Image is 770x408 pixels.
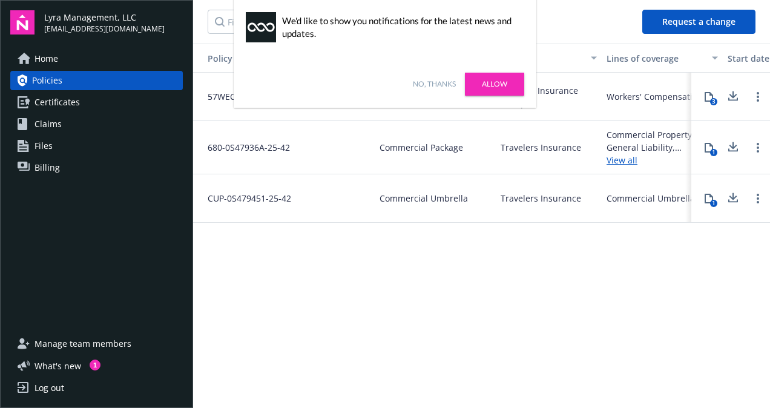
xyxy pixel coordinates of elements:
div: 1 [710,200,717,207]
button: 1 [697,136,721,160]
a: Open options [751,140,765,155]
a: Allow [465,73,524,96]
a: Billing [10,158,183,177]
a: View all [607,154,718,166]
span: Lyra Management, LLC [44,11,165,24]
span: 57WECAJ9USZ [198,90,264,103]
span: Home [35,49,58,68]
a: Open options [751,90,765,104]
span: Files [35,136,53,156]
div: Commercial Umbrella [607,192,695,205]
a: No, thanks [413,79,456,90]
button: 3 [697,85,721,109]
span: Hartford Insurance Group [501,84,597,110]
div: 1 [90,360,100,370]
div: Log out [35,378,64,398]
span: Policies [32,71,62,90]
span: Claims [35,114,62,134]
div: 1 [710,149,717,156]
a: Certificates [10,93,183,112]
span: Travelers Insurance [501,141,581,154]
a: Files [10,136,183,156]
div: Policy number [198,52,357,65]
a: Home [10,49,183,68]
div: Workers' Compensation [607,90,703,103]
div: We'd like to show you notifications for the latest news and updates. [282,15,518,40]
button: Request a change [642,10,755,34]
a: Manage team members [10,334,183,354]
a: Claims [10,114,183,134]
span: Commercial Umbrella [380,192,468,205]
span: Manage team members [35,334,131,354]
div: Carrier [501,52,584,65]
div: Lines of coverage [607,52,705,65]
img: navigator-logo.svg [10,10,35,35]
span: 680-0S47936A-25-42 [198,141,290,154]
span: What ' s new [35,360,81,372]
button: Lyra Management, LLC[EMAIL_ADDRESS][DOMAIN_NAME] [44,10,183,35]
span: Billing [35,158,60,177]
span: Certificates [35,93,80,112]
div: Toggle SortBy [198,52,357,65]
span: Travelers Insurance [501,192,581,205]
span: CUP-0S479451-25-42 [198,192,291,205]
a: Open options [751,191,765,206]
button: What's new1 [10,360,100,372]
button: Lines of coverage [602,44,723,73]
div: 3 [710,98,717,105]
button: 1 [697,186,721,211]
input: Filter policies... [208,10,359,34]
div: Commercial Property, General Liability, Commercial Auto Liability [607,128,718,154]
a: Policies [10,71,183,90]
span: Commercial Package [380,141,463,154]
span: [EMAIL_ADDRESS][DOMAIN_NAME] [44,24,165,35]
button: Carrier [496,44,602,73]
